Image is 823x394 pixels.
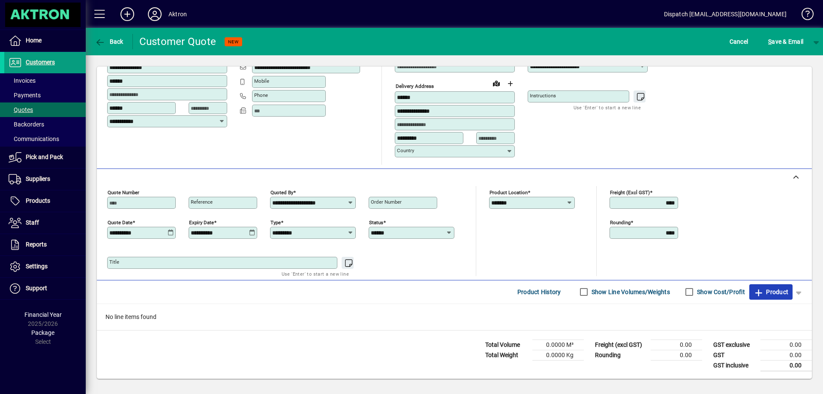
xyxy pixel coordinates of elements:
span: Financial Year [24,311,62,318]
td: 0.00 [760,340,812,350]
td: 0.00 [760,350,812,360]
mat-label: Freight (excl GST) [610,189,650,195]
span: Communications [9,135,59,142]
mat-label: Quote date [108,219,132,225]
span: Reports [26,241,47,248]
a: Backorders [4,117,86,132]
a: Knowledge Base [795,2,812,30]
mat-label: Title [109,259,119,265]
span: Payments [9,92,41,99]
span: Suppliers [26,175,50,182]
td: Freight (excl GST) [591,340,651,350]
td: 0.0000 Kg [532,350,584,360]
span: Backorders [9,121,44,128]
a: Support [4,278,86,299]
button: Profile [141,6,168,22]
span: Product History [517,285,561,299]
span: Quotes [9,106,33,113]
mat-hint: Use 'Enter' to start a new line [574,102,641,112]
button: Product History [514,284,565,300]
td: 0.00 [651,350,702,360]
td: Rounding [591,350,651,360]
button: Product [749,284,793,300]
button: Cancel [727,34,751,49]
span: Package [31,329,54,336]
mat-label: Country [397,147,414,153]
td: 0.00 [760,360,812,371]
div: Customer Quote [139,35,216,48]
a: Home [4,30,86,51]
button: Save & Email [764,34,808,49]
span: NEW [228,39,239,45]
button: Add [114,6,141,22]
button: Choose address [503,77,517,90]
mat-label: Order number [371,199,402,205]
app-page-header-button: Back [86,34,133,49]
span: Back [95,38,123,45]
mat-hint: Use 'Enter' to start a new line [282,269,349,279]
span: Pick and Pack [26,153,63,160]
div: No line items found [97,304,812,330]
mat-label: Phone [254,92,268,98]
a: Products [4,190,86,212]
span: Product [754,285,788,299]
a: Quotes [4,102,86,117]
td: 0.0000 M³ [532,340,584,350]
a: Communications [4,132,86,146]
span: Cancel [730,35,748,48]
mat-label: Expiry date [189,219,214,225]
span: Products [26,197,50,204]
span: Staff [26,219,39,226]
span: S [768,38,772,45]
a: Payments [4,88,86,102]
mat-label: Quoted by [270,189,293,195]
mat-label: Type [270,219,281,225]
a: Settings [4,256,86,277]
mat-label: Quote number [108,189,139,195]
div: Aktron [168,7,187,21]
mat-label: Rounding [610,219,631,225]
a: Suppliers [4,168,86,190]
td: Total Volume [481,340,532,350]
td: Total Weight [481,350,532,360]
a: Reports [4,234,86,256]
mat-label: Product location [490,189,528,195]
span: Support [26,285,47,292]
span: Settings [26,263,48,270]
td: GST inclusive [709,360,760,371]
label: Show Cost/Profit [695,288,745,296]
span: Invoices [9,77,36,84]
label: Show Line Volumes/Weights [590,288,670,296]
td: 0.00 [651,340,702,350]
mat-label: Status [369,219,383,225]
a: View on map [490,76,503,90]
mat-label: Instructions [530,93,556,99]
button: Back [93,34,126,49]
td: GST [709,350,760,360]
mat-label: Mobile [254,78,269,84]
div: Dispatch [EMAIL_ADDRESS][DOMAIN_NAME] [664,7,787,21]
a: Invoices [4,73,86,88]
a: Pick and Pack [4,147,86,168]
span: Home [26,37,42,44]
mat-label: Reference [191,199,213,205]
td: GST exclusive [709,340,760,350]
span: ave & Email [768,35,803,48]
span: Customers [26,59,55,66]
a: Staff [4,212,86,234]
